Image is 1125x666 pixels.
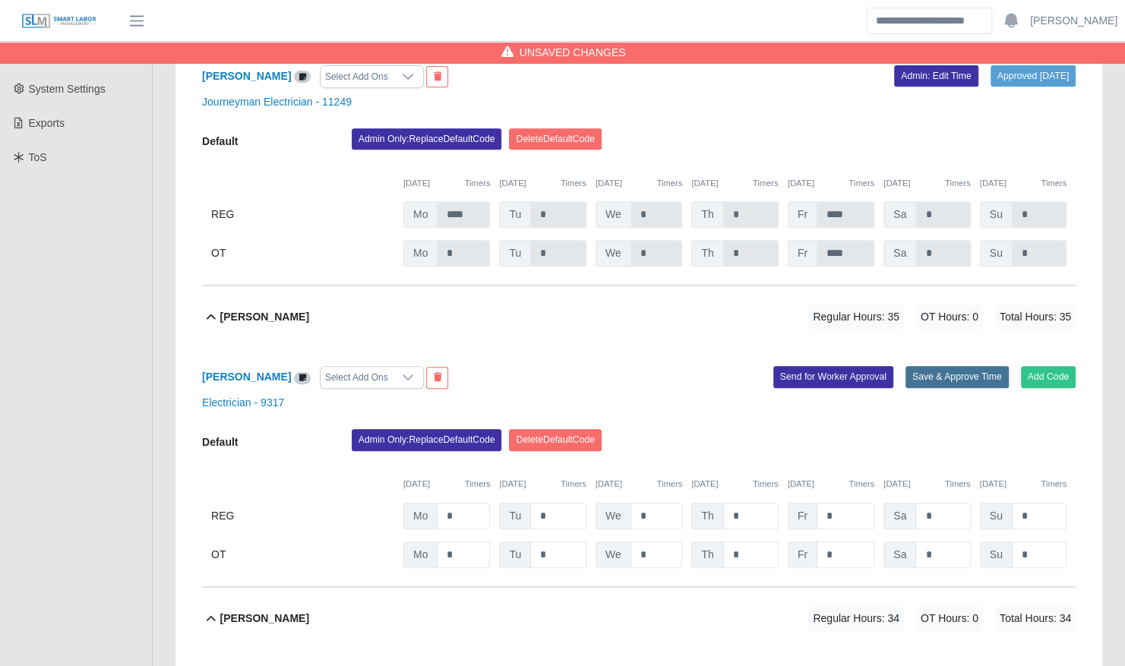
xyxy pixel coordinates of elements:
span: Total Hours: 34 [995,606,1076,631]
span: Tu [499,240,531,267]
a: [PERSON_NAME] [202,371,291,383]
span: Fr [788,503,817,529]
div: [DATE] [499,177,586,190]
b: Default [202,436,238,448]
button: DeleteDefaultCode [509,429,602,450]
button: DeleteDefaultCode [509,128,602,150]
div: [DATE] [980,478,1067,491]
span: Tu [499,541,531,568]
button: Save & Approve Time [905,366,1009,387]
span: Su [980,240,1013,267]
a: View/Edit Notes [294,70,311,82]
button: [PERSON_NAME] Regular Hours: 35 OT Hours: 0 Total Hours: 35 [202,286,1076,348]
span: Fr [788,201,817,228]
span: Exports [29,117,65,129]
div: [DATE] [883,177,970,190]
button: Timers [465,177,491,190]
button: Timers [656,177,682,190]
a: Admin: Edit Time [894,65,978,87]
span: Fr [788,240,817,267]
span: Sa [883,541,916,568]
button: Send for Worker Approval [773,366,893,387]
span: We [596,201,631,228]
input: Search [866,8,992,34]
span: OT Hours: 0 [916,305,983,330]
button: Timers [656,478,682,491]
div: [DATE] [691,478,778,491]
div: [DATE] [499,478,586,491]
button: Timers [753,478,779,491]
div: [DATE] [403,177,490,190]
span: Mo [403,240,438,267]
button: Timers [465,478,491,491]
div: REG [211,503,394,529]
span: Su [980,541,1013,568]
button: Timers [848,177,874,190]
div: [DATE] [788,177,874,190]
span: Su [980,201,1013,228]
span: Regular Hours: 35 [808,305,904,330]
button: Timers [753,177,779,190]
button: Admin Only:ReplaceDefaultCode [352,429,502,450]
div: [DATE] [403,478,490,491]
button: End Worker & Remove from the Timesheet [426,367,448,388]
span: Sa [883,503,916,529]
img: SLM Logo [21,13,97,30]
div: [DATE] [788,478,874,491]
a: [PERSON_NAME] [1030,13,1117,29]
span: Sa [883,240,916,267]
button: Timers [1041,478,1067,491]
div: [DATE] [980,177,1067,190]
button: Add Code [1021,366,1076,387]
div: [DATE] [596,177,682,190]
div: OT [211,541,394,568]
button: Timers [945,177,971,190]
span: Fr [788,541,817,568]
span: Th [691,240,723,267]
span: Regular Hours: 34 [808,606,904,631]
div: OT [211,240,394,267]
span: We [596,541,631,568]
span: Th [691,503,723,529]
button: Admin Only:ReplaceDefaultCode [352,128,502,150]
span: ToS [29,151,47,163]
button: Timers [1041,177,1067,190]
button: Timers [848,478,874,491]
div: REG [211,201,394,228]
button: End Worker & Remove from the Timesheet [426,66,448,87]
span: Tu [499,201,531,228]
b: Default [202,135,238,147]
span: Mo [403,541,438,568]
span: Th [691,201,723,228]
button: Timers [561,177,586,190]
a: View/Edit Notes [294,371,311,383]
a: [PERSON_NAME] [202,70,291,82]
b: [PERSON_NAME] [220,611,309,627]
span: Mo [403,201,438,228]
button: Timers [945,478,971,491]
a: Electrician - 9317 [202,396,284,409]
span: We [596,503,631,529]
div: Select Add Ons [321,367,393,388]
span: Tu [499,503,531,529]
a: Journeyman Electrician - 11249 [202,96,352,108]
button: [PERSON_NAME] Regular Hours: 34 OT Hours: 0 Total Hours: 34 [202,588,1076,649]
a: Approved [DATE] [991,65,1076,87]
span: System Settings [29,83,106,95]
span: Total Hours: 35 [995,305,1076,330]
div: [DATE] [691,177,778,190]
div: Select Add Ons [321,66,393,87]
span: Th [691,541,723,568]
span: Unsaved Changes [520,45,626,60]
span: We [596,240,631,267]
span: OT Hours: 0 [916,606,983,631]
div: [DATE] [596,478,682,491]
button: Timers [561,478,586,491]
div: [DATE] [883,478,970,491]
b: [PERSON_NAME] [220,309,309,325]
span: Sa [883,201,916,228]
span: Su [980,503,1013,529]
span: Mo [403,503,438,529]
